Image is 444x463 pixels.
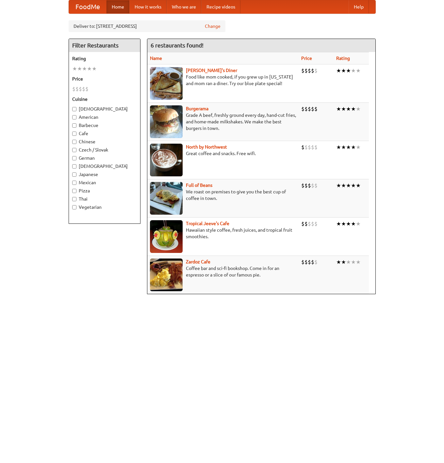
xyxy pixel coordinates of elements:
[72,65,77,72] li: ★
[129,0,167,13] a: How it works
[186,183,212,188] b: Full of Beans
[336,182,341,189] li: ★
[311,67,314,74] li: $
[308,258,311,266] li: $
[351,105,356,113] li: ★
[79,85,82,93] li: $
[314,220,318,227] li: $
[150,56,162,61] a: Name
[314,258,318,266] li: $
[151,42,204,48] ng-pluralize: 6 restaurants found!
[107,0,129,13] a: Home
[304,105,308,113] li: $
[186,259,210,264] b: Zardoz Cafe
[72,171,137,178] label: Japanese
[341,67,346,74] li: ★
[150,105,183,138] img: burgerama.jpg
[72,138,137,145] label: Chinese
[82,65,87,72] li: ★
[336,144,341,151] li: ★
[341,258,346,266] li: ★
[301,144,304,151] li: $
[77,65,82,72] li: ★
[346,144,351,151] li: ★
[82,85,85,93] li: $
[150,67,183,100] img: sallys.jpg
[351,182,356,189] li: ★
[356,105,361,113] li: ★
[346,258,351,266] li: ★
[356,144,361,151] li: ★
[346,182,351,189] li: ★
[72,106,137,112] label: [DEMOGRAPHIC_DATA]
[308,220,311,227] li: $
[72,55,137,62] h5: Rating
[346,105,351,113] li: ★
[85,85,89,93] li: $
[72,147,137,153] label: Czech / Slovak
[150,112,296,132] p: Grade A beef, freshly ground every day, hand-cut fries, and home-made milkshakes. We make the bes...
[150,227,296,240] p: Hawaiian style coffee, fresh juices, and tropical fruit smoothies.
[186,106,208,111] a: Burgerama
[341,220,346,227] li: ★
[311,182,314,189] li: $
[349,0,369,13] a: Help
[336,105,341,113] li: ★
[72,163,137,169] label: [DEMOGRAPHIC_DATA]
[205,23,221,29] a: Change
[72,148,76,152] input: Czech / Slovak
[311,144,314,151] li: $
[72,76,137,82] h5: Price
[336,56,350,61] a: Rating
[351,258,356,266] li: ★
[304,144,308,151] li: $
[308,67,311,74] li: $
[311,220,314,227] li: $
[301,258,304,266] li: $
[72,130,137,137] label: Cafe
[72,140,76,144] input: Chinese
[304,67,308,74] li: $
[69,20,225,32] div: Deliver to: [STREET_ADDRESS]
[341,105,346,113] li: ★
[341,182,346,189] li: ★
[186,144,227,150] b: North by Northwest
[72,155,137,161] label: German
[167,0,201,13] a: Who we are
[72,189,76,193] input: Pizza
[314,105,318,113] li: $
[356,220,361,227] li: ★
[72,114,137,120] label: American
[186,68,237,73] a: [PERSON_NAME]'s Diner
[150,258,183,291] img: zardoz.jpg
[304,258,308,266] li: $
[336,220,341,227] li: ★
[346,67,351,74] li: ★
[311,258,314,266] li: $
[72,179,137,186] label: Mexican
[356,182,361,189] li: ★
[186,221,229,226] a: Tropical Jeeve's Cafe
[301,182,304,189] li: $
[72,132,76,136] input: Cafe
[356,67,361,74] li: ★
[72,96,137,102] h5: Cuisine
[72,181,76,185] input: Mexican
[72,164,76,169] input: [DEMOGRAPHIC_DATA]
[201,0,240,13] a: Recipe videos
[69,0,107,13] a: FoodMe
[311,105,314,113] li: $
[69,39,140,52] h4: Filter Restaurants
[301,56,312,61] a: Price
[72,187,137,194] label: Pizza
[87,65,92,72] li: ★
[72,107,76,111] input: [DEMOGRAPHIC_DATA]
[150,220,183,253] img: jeeves.jpg
[150,182,183,215] img: beans.jpg
[314,144,318,151] li: $
[72,196,137,202] label: Thai
[336,67,341,74] li: ★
